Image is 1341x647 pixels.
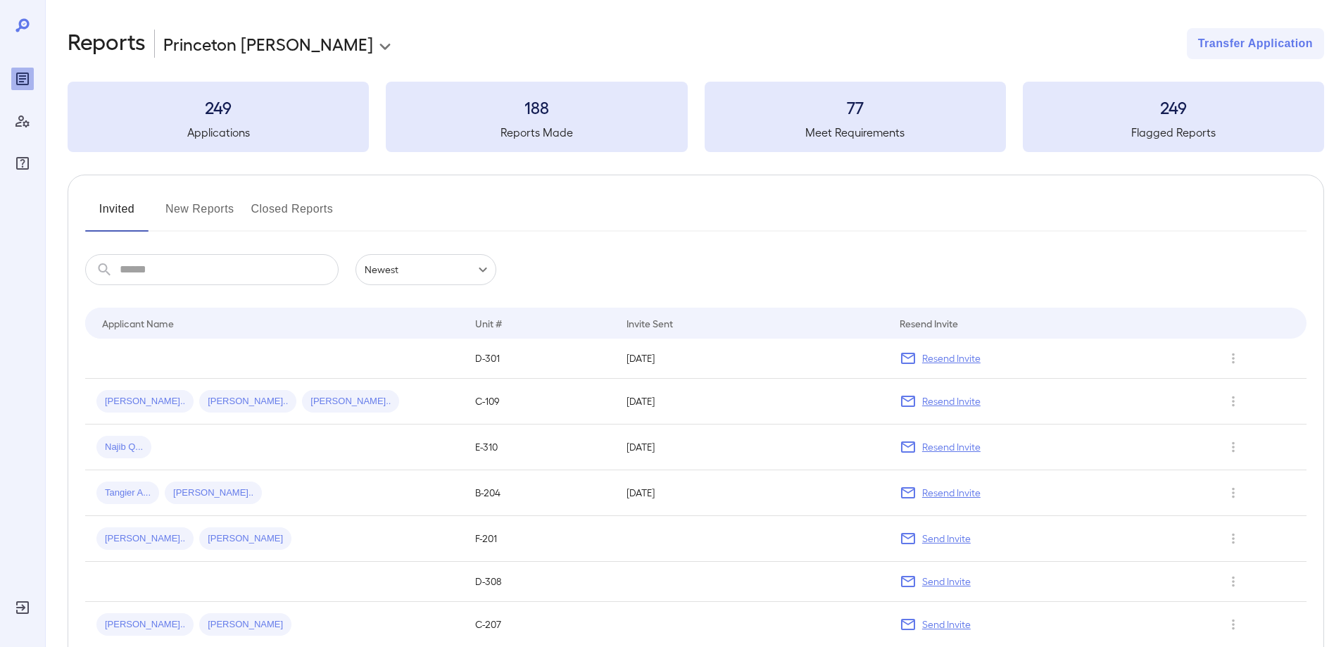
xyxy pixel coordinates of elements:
[302,395,399,408] span: [PERSON_NAME]..
[11,152,34,175] div: FAQ
[922,574,971,589] p: Send Invite
[11,596,34,619] div: Log Out
[922,617,971,632] p: Send Invite
[355,254,496,285] div: Newest
[1222,570,1245,593] button: Row Actions
[96,618,194,632] span: [PERSON_NAME]..
[615,379,888,425] td: [DATE]
[1187,28,1324,59] button: Transfer Application
[464,425,615,470] td: E-310
[615,470,888,516] td: [DATE]
[922,532,971,546] p: Send Invite
[922,486,981,500] p: Resend Invite
[163,32,373,55] p: Princeton [PERSON_NAME]
[199,395,296,408] span: [PERSON_NAME]..
[102,315,174,332] div: Applicant Name
[85,198,149,232] button: Invited
[900,315,958,332] div: Resend Invite
[68,82,1324,152] summary: 249Applications188Reports Made77Meet Requirements249Flagged Reports
[615,339,888,379] td: [DATE]
[475,315,502,332] div: Unit #
[1222,436,1245,458] button: Row Actions
[96,441,151,454] span: Najib Q...
[627,315,673,332] div: Invite Sent
[1023,96,1324,118] h3: 249
[1222,482,1245,504] button: Row Actions
[464,470,615,516] td: B-204
[11,110,34,132] div: Manage Users
[615,425,888,470] td: [DATE]
[11,68,34,90] div: Reports
[1222,390,1245,413] button: Row Actions
[1023,124,1324,141] h5: Flagged Reports
[1222,347,1245,370] button: Row Actions
[165,486,262,500] span: [PERSON_NAME]..
[386,96,687,118] h3: 188
[199,532,291,546] span: [PERSON_NAME]
[705,96,1006,118] h3: 77
[96,486,159,500] span: Tangier A...
[922,351,981,365] p: Resend Invite
[68,28,146,59] h2: Reports
[68,124,369,141] h5: Applications
[705,124,1006,141] h5: Meet Requirements
[464,379,615,425] td: C-109
[1222,613,1245,636] button: Row Actions
[251,198,334,232] button: Closed Reports
[386,124,687,141] h5: Reports Made
[96,395,194,408] span: [PERSON_NAME]..
[464,339,615,379] td: D-301
[165,198,234,232] button: New Reports
[68,96,369,118] h3: 249
[922,440,981,454] p: Resend Invite
[96,532,194,546] span: [PERSON_NAME]..
[1222,527,1245,550] button: Row Actions
[922,394,981,408] p: Resend Invite
[464,516,615,562] td: F-201
[199,618,291,632] span: [PERSON_NAME]
[464,562,615,602] td: D-308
